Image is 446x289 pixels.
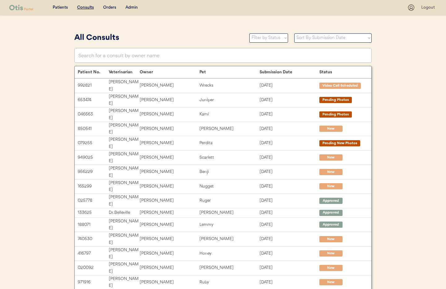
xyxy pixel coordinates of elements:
div: Patient No. [78,70,109,75]
div: Owner [140,70,199,75]
div: [PERSON_NAME] [109,194,140,208]
div: [DATE] [260,125,319,132]
div: Status [319,70,365,75]
div: [PERSON_NAME] [109,93,140,107]
div: New [322,126,339,132]
div: [PERSON_NAME] [109,247,140,261]
div: Lemmy [199,221,259,228]
div: Ruger [199,197,259,204]
div: [PERSON_NAME] [199,235,259,243]
div: Wrecks [199,82,259,89]
div: [PERSON_NAME] [140,168,199,175]
div: [PERSON_NAME] [140,221,199,228]
div: [DATE] [260,154,319,161]
div: New [322,184,339,189]
div: 079255 [78,140,109,147]
div: [PERSON_NAME] [109,107,140,122]
div: Pending Photos [322,97,349,103]
div: 971916 [78,279,109,286]
div: [PERSON_NAME] [140,235,199,243]
div: Pending Photos [322,112,349,117]
div: New [322,155,339,160]
div: [DATE] [260,111,319,118]
div: [PERSON_NAME] [140,250,199,257]
div: [DATE] [260,264,319,271]
div: [DATE] [260,250,319,257]
div: 188071 [78,221,109,228]
div: New [322,237,339,242]
div: [PERSON_NAME] [140,97,199,104]
div: Benji [199,168,259,175]
div: 740530 [78,235,109,243]
div: 046563 [78,111,109,118]
div: [DATE] [260,168,319,175]
div: 025778 [78,197,109,204]
div: [PERSON_NAME] [199,125,259,132]
div: Admin [125,5,138,11]
div: Approved [322,198,339,204]
div: [DATE] [260,235,319,243]
div: Nugget [199,183,259,190]
div: Logout [421,5,437,11]
div: 020092 [78,264,109,271]
div: [PERSON_NAME] [140,125,199,132]
div: Scarlett [199,154,259,161]
div: New [322,170,339,175]
div: Video Call Scheduled [322,83,358,88]
div: New [322,251,339,256]
div: 949025 [78,154,109,161]
div: [PERSON_NAME] [109,218,140,232]
div: All Consults [74,32,243,44]
div: Pending New Photos [322,141,357,146]
div: [DATE] [260,221,319,228]
div: [PERSON_NAME] [140,183,199,190]
input: Search for a consult by owner name [74,48,372,63]
div: Kami [199,111,259,118]
div: Submission Date [260,70,319,75]
div: Approved [322,222,339,227]
div: [DATE] [260,183,319,190]
div: [PERSON_NAME] [140,209,199,216]
div: Pet [199,70,259,75]
u: Consults [77,5,94,10]
div: [PERSON_NAME] [109,165,140,179]
div: [PERSON_NAME] [140,154,199,161]
div: [PERSON_NAME] [109,151,140,165]
div: Veterinarian [109,70,140,75]
div: [DATE] [260,209,319,216]
div: [PERSON_NAME] [109,179,140,194]
div: 133625 [78,209,109,216]
div: New [322,280,339,285]
div: Juniper [199,97,259,104]
div: 992821 [78,82,109,89]
div: [PERSON_NAME] [109,261,140,275]
div: [PERSON_NAME] [109,232,140,246]
div: [PERSON_NAME] [109,136,140,150]
div: Patients [53,5,68,11]
div: [DATE] [260,97,319,104]
div: [DATE] [260,140,319,147]
div: 416797 [78,250,109,257]
div: [PERSON_NAME] [109,79,140,93]
div: Honey [199,250,259,257]
div: [PERSON_NAME] [199,209,259,216]
div: Ruby [199,279,259,286]
div: 165299 [78,183,109,190]
div: [PERSON_NAME] [109,122,140,136]
div: 956229 [78,168,109,175]
div: [PERSON_NAME] [140,279,199,286]
div: 653474 [78,97,109,104]
div: [PERSON_NAME] [199,264,259,271]
div: [DATE] [260,82,319,89]
div: New [322,265,339,271]
div: [PERSON_NAME] [140,140,199,147]
div: 850541 [78,125,109,132]
div: [PERSON_NAME] [140,82,199,89]
div: Approved [322,210,339,215]
div: [PERSON_NAME] [140,197,199,204]
div: Orders [103,5,116,11]
div: Dr. Belleville [109,209,140,216]
div: Perdita [199,140,259,147]
div: [DATE] [260,279,319,286]
div: [PERSON_NAME] [140,264,199,271]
